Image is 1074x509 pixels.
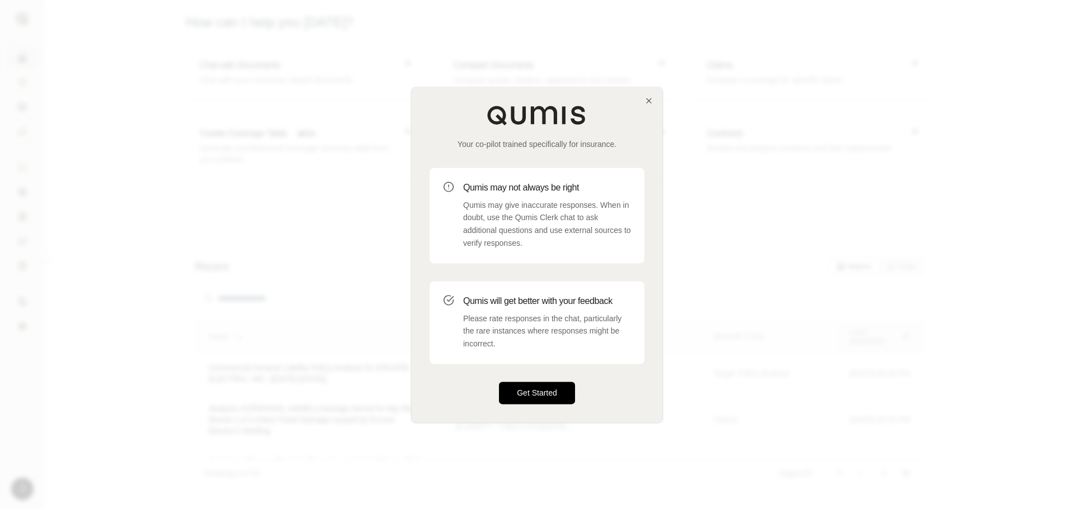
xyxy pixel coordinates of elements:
[463,312,631,350] p: Please rate responses in the chat, particularly the rare instances where responses might be incor...
[463,181,631,194] h3: Qumis may not always be right
[430,139,644,150] p: Your co-pilot trained specifically for insurance.
[463,294,631,308] h3: Qumis will get better with your feedback
[487,105,587,125] img: Qumis Logo
[499,382,575,404] button: Get Started
[463,199,631,250] p: Qumis may give inaccurate responses. When in doubt, use the Qumis Clerk chat to ask additional qu...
